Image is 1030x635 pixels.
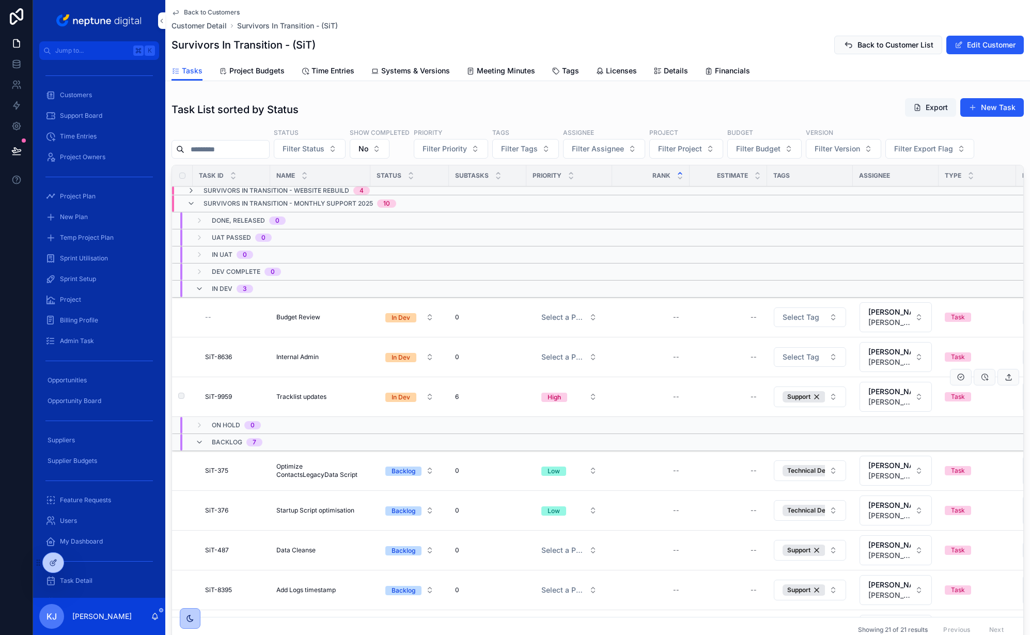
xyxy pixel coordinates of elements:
button: Jump to...K [39,41,159,60]
div: In Dev [392,313,410,322]
span: Done, Released [212,216,265,225]
a: Task [945,352,1010,362]
span: Startup Script optimisation [276,506,354,515]
div: Low [548,467,560,476]
span: [PERSON_NAME][EMAIL_ADDRESS][PERSON_NAME][DOMAIN_NAME] [868,397,911,407]
button: Select Button [885,139,974,159]
span: Time Entries [311,66,354,76]
span: Technical Debt [787,506,831,515]
span: Project [60,296,81,304]
a: 0 [455,313,520,321]
span: [PERSON_NAME][EMAIL_ADDRESS][PERSON_NAME][DOMAIN_NAME] [868,471,911,481]
span: Filter Status [283,144,324,154]
a: Opportunity Board [39,392,159,410]
button: Select Button [727,139,802,159]
button: Select Button [860,342,932,372]
a: Budget Review [276,313,364,321]
span: Sprint Setup [60,275,96,283]
span: Support [787,546,810,554]
a: Startup Script optimisation [276,506,364,515]
span: [PERSON_NAME][EMAIL_ADDRESS][PERSON_NAME][DOMAIN_NAME] [868,357,911,367]
a: Customer Detail [171,21,227,31]
a: Users [39,512,159,530]
label: Assignee [563,128,594,137]
div: Low [548,506,560,516]
a: 0 [455,506,520,515]
button: Select Button [533,308,605,327]
a: Licenses [596,61,637,82]
span: [PERSON_NAME] [868,580,911,590]
span: 0 [455,467,459,475]
button: Select Button [774,347,846,367]
span: -- [205,313,211,321]
a: -- [696,349,761,365]
span: SiT-9959 [205,393,232,401]
a: Select Button [859,302,932,333]
div: -- [751,353,757,361]
button: New Task [960,98,1024,117]
div: -- [751,586,757,594]
a: Select Button [773,579,847,601]
button: Select Button [774,540,846,561]
button: Select Button [377,581,442,599]
button: Select Button [860,575,932,605]
a: SiT-8395 [205,586,264,594]
span: Filter Budget [736,144,781,154]
span: SiT-375 [205,467,228,475]
button: Unselect 18 [783,545,825,556]
span: Users [60,517,77,525]
button: Select Button [774,386,846,407]
a: Project Budgets [219,61,285,82]
a: Tracklist updates [276,393,364,401]
label: Version [806,128,833,137]
a: Select Button [533,461,606,481]
a: SiT-375 [205,467,264,475]
a: Select Button [773,460,847,482]
span: Tasks [182,66,202,76]
a: -- [618,582,683,598]
div: Task [951,585,965,595]
span: Select a Priority [541,545,585,555]
span: Task Detail [60,577,92,585]
div: Task [951,392,965,401]
a: Project Owners [39,148,159,166]
span: [PERSON_NAME][EMAIL_ADDRESS][PERSON_NAME][DOMAIN_NAME] [868,510,911,521]
div: -- [673,546,679,554]
button: Select Button [533,501,605,520]
a: Task [945,506,1010,515]
a: Select Button [533,540,606,560]
a: Time Entries [301,61,354,82]
span: 0 [455,546,459,554]
span: Meeting Minutes [477,66,535,76]
a: Supplier Budgets [39,452,159,470]
span: Project Owners [60,153,105,161]
button: Unselect 18 [783,391,825,402]
div: Backlog [392,586,415,595]
a: Select Button [533,387,606,407]
span: UAT Passed [212,234,251,242]
span: Suppliers [48,436,75,444]
div: -- [751,467,757,475]
button: Select Button [774,580,846,600]
span: Technical Debt [787,467,831,475]
span: Details [664,66,688,76]
span: Task ID [199,172,224,180]
a: Select Button [377,540,443,560]
span: [PERSON_NAME][EMAIL_ADDRESS][PERSON_NAME][DOMAIN_NAME] [868,550,911,561]
a: SiT-8636 [205,353,264,361]
a: -- [618,389,683,405]
div: -- [673,353,679,361]
span: Support [787,586,810,594]
div: In Dev [392,353,410,362]
span: SiT-8395 [205,586,232,594]
a: Select Button [859,342,932,373]
button: Select Button [377,348,442,366]
a: -- [618,349,683,365]
div: Task [951,313,965,322]
a: Select Button [773,347,847,367]
button: Select Button [377,501,442,520]
span: Status [377,172,401,180]
a: Data Cleanse [276,546,364,554]
span: Dev Complete [212,268,260,276]
span: [PERSON_NAME] [868,347,911,357]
